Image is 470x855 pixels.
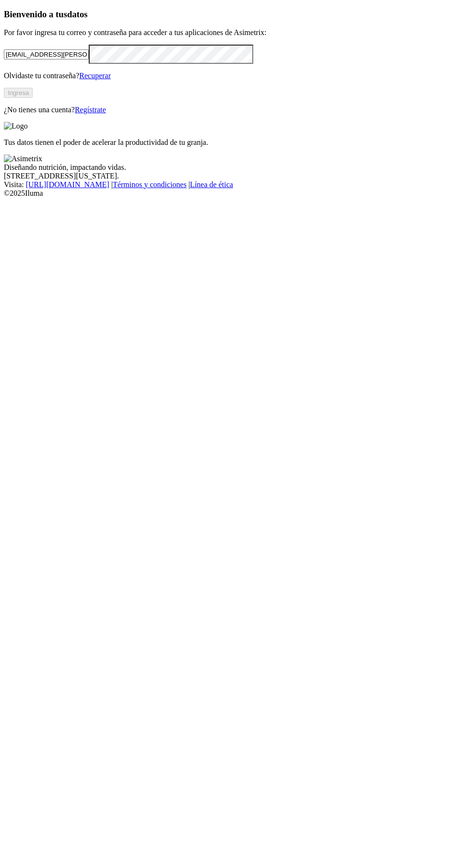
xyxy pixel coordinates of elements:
div: Visita : | | [4,180,466,189]
div: © 2025 Iluma [4,189,466,198]
a: Términos y condiciones [113,180,187,189]
p: Tus datos tienen el poder de acelerar la productividad de tu granja. [4,138,466,147]
a: [URL][DOMAIN_NAME] [26,180,109,189]
p: Por favor ingresa tu correo y contraseña para acceder a tus aplicaciones de Asimetrix: [4,28,466,37]
button: Ingresa [4,88,33,98]
img: Asimetrix [4,154,42,163]
img: Logo [4,122,28,131]
span: datos [67,9,88,19]
div: [STREET_ADDRESS][US_STATE]. [4,172,466,180]
div: Diseñando nutrición, impactando vidas. [4,163,466,172]
p: Olvidaste tu contraseña? [4,71,466,80]
a: Línea de ética [190,180,233,189]
h3: Bienvenido a tus [4,9,466,20]
a: Recuperar [79,71,111,80]
a: Regístrate [75,106,106,114]
input: Tu correo [4,49,89,59]
p: ¿No tienes una cuenta? [4,106,466,114]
